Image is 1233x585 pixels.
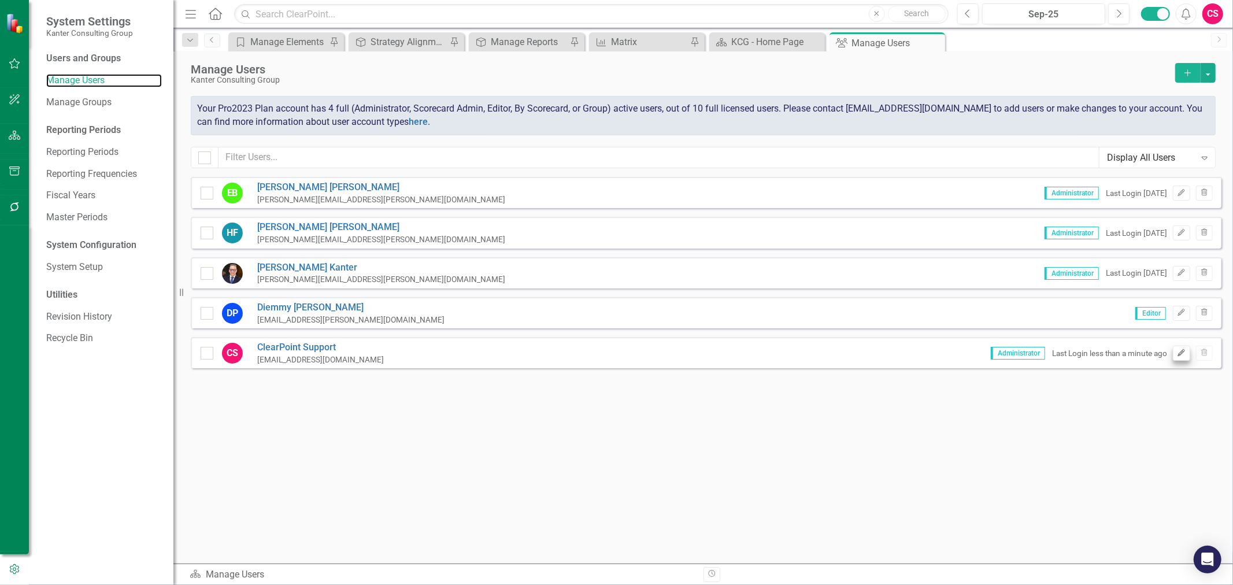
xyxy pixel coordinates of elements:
[1107,151,1195,164] div: Display All Users
[46,288,162,302] div: Utilities
[222,343,243,364] div: CS
[1045,267,1099,280] span: Administrator
[592,35,687,49] a: Matrix
[222,263,243,284] img: Brad Kanter
[712,35,822,49] a: KCG - Home Page
[257,181,505,194] a: [PERSON_NAME] [PERSON_NAME]
[982,3,1105,24] button: Sep-25
[222,223,243,243] div: HF
[1045,227,1099,239] span: Administrator
[1106,268,1167,279] div: Last Login [DATE]
[472,35,567,49] a: Manage Reports
[888,6,946,22] button: Search
[191,63,1169,76] div: Manage Users
[731,35,822,49] div: KCG - Home Page
[46,96,162,109] a: Manage Groups
[46,211,162,224] a: Master Periods
[371,35,447,49] div: Strategy Alignment Report
[46,146,162,159] a: Reporting Periods
[257,354,384,365] div: [EMAIL_ADDRESS][DOMAIN_NAME]
[1194,546,1221,573] div: Open Intercom Messenger
[611,35,687,49] div: Matrix
[222,183,243,203] div: EB
[257,221,505,234] a: [PERSON_NAME] [PERSON_NAME]
[991,347,1045,360] span: Administrator
[234,4,949,24] input: Search ClearPoint...
[190,568,695,582] div: Manage Users
[46,28,133,38] small: Kanter Consulting Group
[257,314,445,325] div: [EMAIL_ADDRESS][PERSON_NAME][DOMAIN_NAME]
[218,147,1099,168] input: Filter Users...
[46,14,133,28] span: System Settings
[5,13,26,34] img: ClearPoint Strategy
[197,103,1202,127] span: Your Pro2023 Plan account has 4 full (Administrator, Scorecard Admin, Editor, By Scorecard, or Gr...
[257,274,505,285] div: [PERSON_NAME][EMAIL_ADDRESS][PERSON_NAME][DOMAIN_NAME]
[250,35,327,49] div: Manage Elements
[491,35,567,49] div: Manage Reports
[191,76,1169,84] div: Kanter Consulting Group
[1106,228,1167,239] div: Last Login [DATE]
[351,35,447,49] a: Strategy Alignment Report
[257,341,384,354] a: ClearPoint Support
[1202,3,1223,24] button: CS
[257,261,505,275] a: [PERSON_NAME] Kanter
[46,74,162,87] a: Manage Users
[257,301,445,314] a: Diemmy [PERSON_NAME]
[409,116,428,127] a: here
[222,303,243,324] div: DP
[46,52,162,65] div: Users and Groups
[46,332,162,345] a: Recycle Bin
[1045,187,1099,199] span: Administrator
[46,239,162,252] div: System Configuration
[46,310,162,324] a: Revision History
[46,189,162,202] a: Fiscal Years
[1106,188,1167,199] div: Last Login [DATE]
[46,124,162,137] div: Reporting Periods
[257,194,505,205] div: [PERSON_NAME][EMAIL_ADDRESS][PERSON_NAME][DOMAIN_NAME]
[1135,307,1166,320] span: Editor
[851,36,942,50] div: Manage Users
[257,234,505,245] div: [PERSON_NAME][EMAIL_ADDRESS][PERSON_NAME][DOMAIN_NAME]
[1052,348,1167,359] div: Last Login less than a minute ago
[46,261,162,274] a: System Setup
[46,168,162,181] a: Reporting Frequencies
[231,35,327,49] a: Manage Elements
[904,9,929,18] span: Search
[986,8,1101,21] div: Sep-25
